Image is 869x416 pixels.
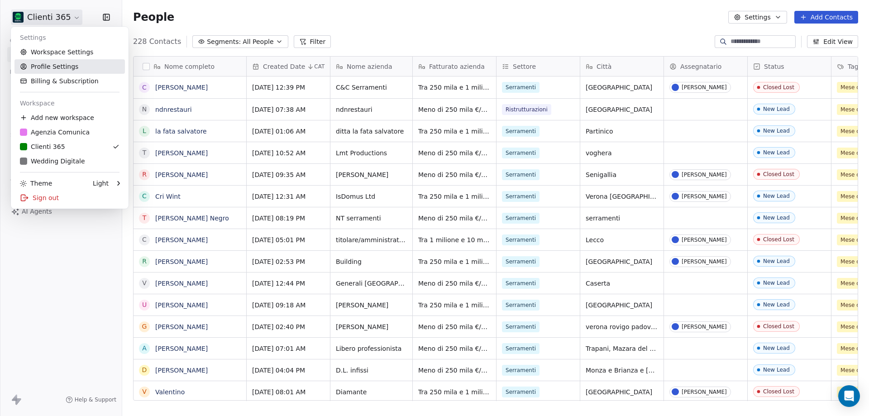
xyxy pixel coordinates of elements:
div: Agenzia Comunica [20,128,90,137]
a: Workspace Settings [14,45,125,59]
div: Wedding Digitale [20,157,85,166]
div: Workspace [14,96,125,110]
a: Profile Settings [14,59,125,74]
div: Sign out [14,191,125,205]
div: Settings [14,30,125,45]
a: Billing & Subscription [14,74,125,88]
div: Add new workspace [14,110,125,125]
div: Theme [20,179,52,188]
div: Light [93,179,109,188]
div: Clienti 365 [20,142,65,151]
